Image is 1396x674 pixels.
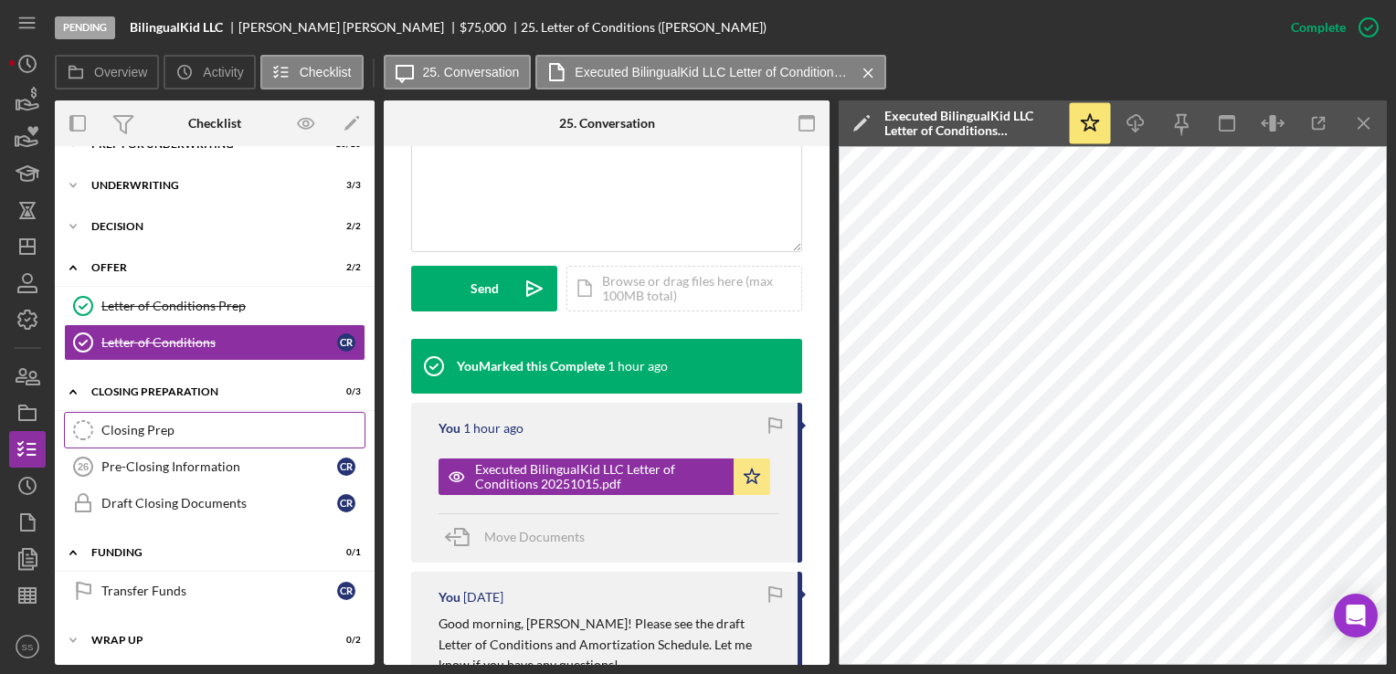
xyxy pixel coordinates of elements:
button: Activity [164,55,255,90]
time: 2025-10-15 13:06 [608,359,668,374]
div: Pre-Closing Information [101,459,337,474]
button: Overview [55,55,159,90]
div: Funding [91,547,315,558]
div: C R [337,582,355,600]
div: C R [337,458,355,476]
div: [PERSON_NAME] [PERSON_NAME] [238,20,460,35]
div: 25. Conversation [559,116,655,131]
div: Send [471,266,499,311]
button: Send [411,266,557,311]
label: 25. Conversation [423,65,520,79]
a: 26Pre-Closing InformationCR [64,448,365,485]
button: Checklist [260,55,364,90]
button: Complete [1273,9,1387,46]
div: Closing Prep [101,423,365,437]
a: Letter of ConditionsCR [64,324,365,361]
div: 3 / 3 [328,180,361,191]
div: Letter of Conditions Prep [101,299,365,313]
div: You Marked this Complete [457,359,605,374]
div: Executed BilingualKid LLC Letter of Conditions 20251015.pdf [475,462,724,491]
div: Decision [91,221,315,232]
label: Executed BilingualKid LLC Letter of Conditions 20251015.pdf [575,65,849,79]
div: Executed BilingualKid LLC Letter of Conditions 20251015.pdf [884,109,1058,138]
div: $75,000 [460,20,506,35]
div: Underwriting [91,180,315,191]
div: Offer [91,262,315,273]
div: You [439,421,460,436]
b: BilingualKid LLC [130,20,223,35]
div: C R [337,494,355,512]
button: Executed BilingualKid LLC Letter of Conditions 20251015.pdf [535,55,886,90]
div: You [439,590,460,605]
text: SS [22,642,34,652]
div: 25. Letter of Conditions ([PERSON_NAME]) [521,20,767,35]
a: Closing Prep [64,412,365,448]
div: Draft Closing Documents [101,496,337,511]
button: Move Documents [439,514,603,560]
div: Closing Preparation [91,386,315,397]
div: 0 / 3 [328,386,361,397]
div: Wrap Up [91,635,315,646]
a: Letter of Conditions Prep [64,288,365,324]
button: SS [9,628,46,665]
div: C R [337,333,355,352]
div: 0 / 1 [328,547,361,558]
time: 2025-10-15 13:05 [463,421,523,436]
button: Executed BilingualKid LLC Letter of Conditions 20251015.pdf [439,458,770,495]
div: Open Intercom Messenger [1334,594,1378,637]
div: Complete [1291,9,1346,46]
div: Pending [55,16,115,39]
div: Letter of Conditions [101,335,337,350]
a: Transfer FundsCR [64,573,365,609]
tspan: 26 [78,461,89,472]
label: Overview [94,65,147,79]
div: 2 / 2 [328,221,361,232]
time: 2025-10-08 13:25 [463,590,503,605]
span: Move Documents [484,529,585,544]
div: 2 / 2 [328,262,361,273]
a: Draft Closing DocumentsCR [64,485,365,521]
button: 25. Conversation [384,55,532,90]
div: Checklist [188,116,241,131]
div: Transfer Funds [101,584,337,598]
label: Checklist [300,65,352,79]
div: 0 / 2 [328,635,361,646]
label: Activity [203,65,243,79]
